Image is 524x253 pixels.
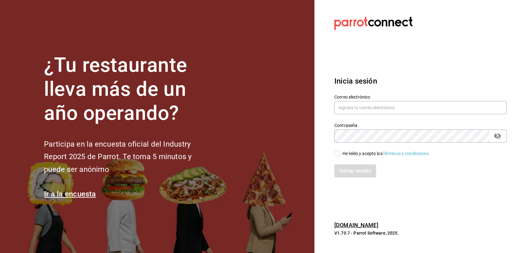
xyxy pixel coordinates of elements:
[492,131,503,141] button: passwordField
[44,138,212,176] h2: Participa en la encuesta oficial del Industry Report 2025 de Parrot. Te toma 5 minutos y puede se...
[334,230,502,236] p: V1.70.7 - Parrot Software, 2025.
[334,75,502,87] h3: Inicia sesión
[44,53,212,125] h1: ¿Tu restaurante lleva más de un año operando?
[383,151,430,156] a: Términos y condiciones.
[334,123,507,128] label: Contraseña
[44,190,96,198] a: Ir a la encuesta
[342,150,430,157] div: He leído y acepto los
[334,101,507,114] input: Ingresa tu correo electrónico
[334,95,507,99] label: Correo electrónico
[334,222,378,228] a: [DOMAIN_NAME]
